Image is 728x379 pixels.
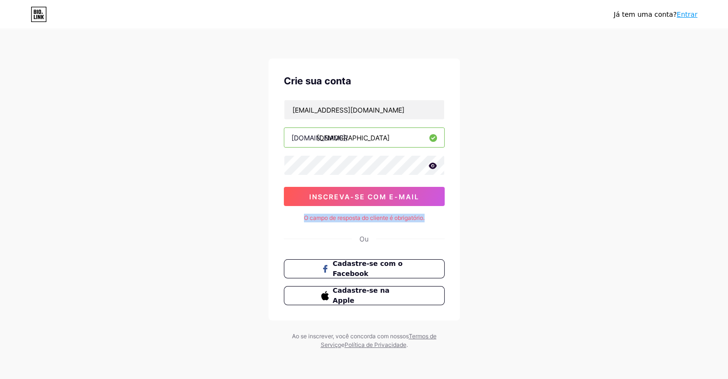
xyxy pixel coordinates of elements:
font: inscreva-se com e-mail [309,193,419,201]
font: Ou [359,235,369,243]
input: nome de usuário [284,128,444,147]
input: E-mail [284,100,444,119]
font: Cadastre-se na Apple [333,287,390,304]
font: [DOMAIN_NAME]/ [291,134,348,142]
button: Cadastre-se com o Facebook [284,259,445,278]
button: inscreva-se com e-mail [284,187,445,206]
a: Entrar [677,11,697,18]
font: Crie sua conta [284,75,351,87]
a: Política de Privacidade [345,341,406,348]
font: Já tem uma conta? [614,11,677,18]
font: . [406,341,408,348]
font: Cadastre-se com o Facebook [333,260,403,277]
font: e [341,341,345,348]
button: Cadastre-se na Apple [284,286,445,305]
font: Ao se inscrever, você concorda com nossos [292,333,409,340]
font: O campo de resposta do cliente é obrigatório. [304,214,425,221]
